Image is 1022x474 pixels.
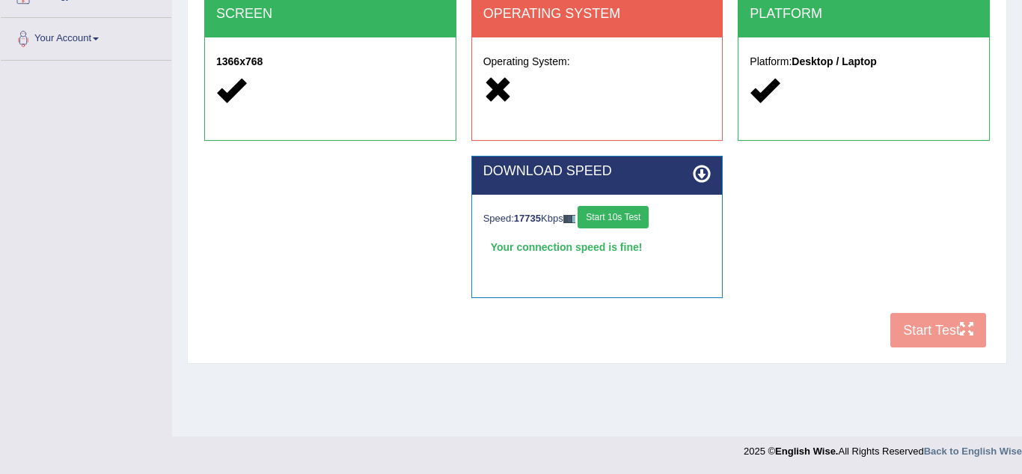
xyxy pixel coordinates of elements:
strong: 17735 [514,213,541,224]
a: Your Account [1,18,171,55]
h5: Operating System: [483,56,712,67]
div: 2025 © All Rights Reserved [744,437,1022,458]
h2: DOWNLOAD SPEED [483,164,712,179]
strong: English Wise. [775,446,838,457]
button: Start 10s Test [578,206,649,228]
strong: 1366x768 [216,55,263,67]
h5: Platform: [750,56,978,67]
h2: SCREEN [216,7,444,22]
img: ajax-loader-fb-connection.gif [563,215,575,223]
div: Your connection speed is fine! [483,236,712,258]
strong: Desktop / Laptop [792,55,877,67]
h2: OPERATING SYSTEM [483,7,712,22]
h2: PLATFORM [750,7,978,22]
div: Speed: Kbps [483,206,712,232]
a: Back to English Wise [924,446,1022,457]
